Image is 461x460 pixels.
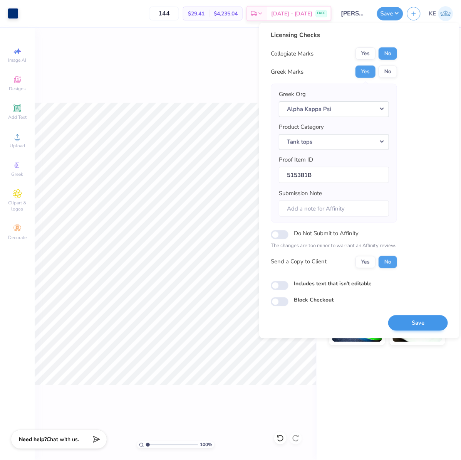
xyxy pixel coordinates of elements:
button: Tank tops [279,134,389,150]
label: Includes text that isn't editable [294,280,372,288]
label: Do Not Submit to Affinity [294,229,359,239]
label: Submission Note [279,189,322,198]
span: Decorate [8,234,27,241]
span: $4,235.04 [214,10,238,18]
strong: Need help? [19,436,47,443]
div: Greek Marks [271,67,303,76]
button: Yes [355,47,376,60]
div: Send a Copy to Client [271,258,327,266]
p: The changes are too minor to warrant an Affinity review. [271,243,397,250]
div: Collegiate Marks [271,49,313,58]
label: Greek Org [279,90,306,99]
button: Yes [355,66,376,78]
span: KE [429,9,436,18]
button: Save [388,315,448,331]
div: Licensing Checks [271,30,397,40]
a: KE [429,6,453,21]
span: Image AI [8,57,27,63]
input: Add a note for Affinity [279,200,389,217]
span: [DATE] - [DATE] [271,10,313,18]
button: No [379,256,397,268]
input: Untitled Design [335,6,373,21]
span: 100 % [200,441,212,448]
button: Alpha Kappa Psi [279,101,389,117]
label: Block Checkout [294,296,334,304]
input: – – [149,7,179,20]
img: Kent Everic Delos Santos [438,6,453,21]
span: Chat with us. [47,436,79,443]
span: Designs [9,86,26,92]
span: FREE [317,11,325,16]
span: $29.41 [188,10,205,18]
span: Upload [10,143,25,149]
span: Greek [12,171,23,177]
button: No [379,47,397,60]
button: No [379,66,397,78]
label: Proof Item ID [279,155,313,164]
span: Clipart & logos [4,200,31,212]
label: Product Category [279,123,324,131]
button: Yes [355,256,376,268]
span: Add Text [8,114,27,120]
button: Save [377,7,403,20]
